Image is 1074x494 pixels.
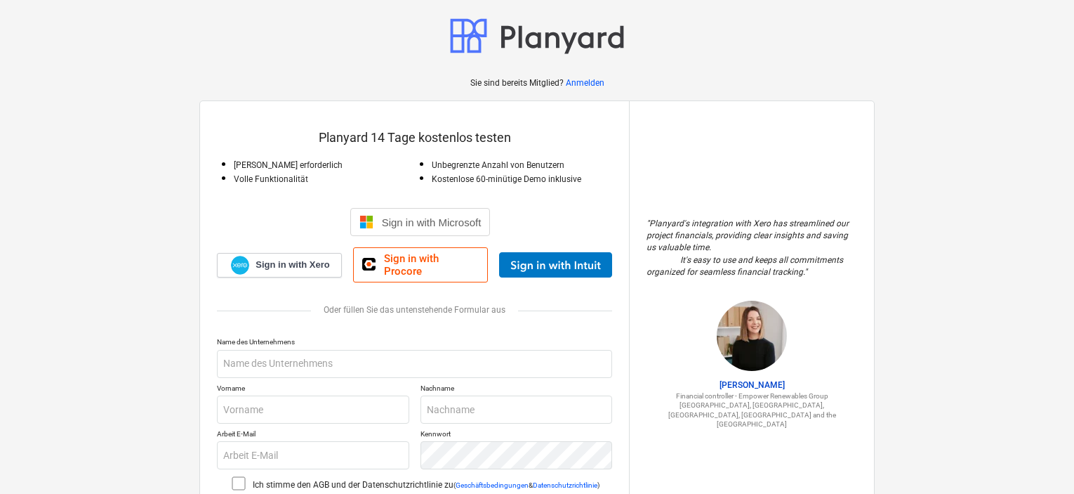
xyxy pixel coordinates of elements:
span: Sign in with Procore [384,252,479,278]
a: Datenschutzrichtlinie [533,481,597,489]
input: Vorname [217,396,409,424]
p: " Planyard's integration with Xero has streamlined our project financials, providing clear insigh... [647,218,857,278]
div: Oder füllen Sie das untenstehende Formular aus [217,305,612,315]
input: Name des Unternehmens [217,350,612,378]
p: Sie sind bereits Mitglied? [470,77,566,89]
span: Sign in with Microsoft [382,216,482,228]
p: Name des Unternehmens [217,337,612,349]
p: [GEOGRAPHIC_DATA], [GEOGRAPHIC_DATA], [GEOGRAPHIC_DATA], [GEOGRAPHIC_DATA] and the [GEOGRAPHIC_DATA] [647,401,857,429]
a: Geschäftsbedingungen [456,481,529,489]
a: Sign in with Procore [353,247,488,282]
input: Arbeit E-Mail [217,441,409,469]
p: ( & ) [453,481,599,490]
img: Microsoft logo [359,215,373,229]
span: Sign in with Xero [256,259,329,271]
img: Xero logo [231,256,249,275]
p: Ich stimme den AGB und der Datenschutzrichtlinie zu [253,479,453,491]
p: Kostenlose 60-minütige Demo inklusive [432,174,613,186]
img: Sharon Brown [717,301,787,371]
p: Planyard 14 Tage kostenlos testen [217,129,612,146]
p: Financial controller - Empower Renewables Group [647,391,857,401]
a: Anmelden [566,77,604,89]
p: Nachname [420,384,613,396]
p: Volle Funktionalität [234,174,415,186]
p: [PERSON_NAME] erforderlich [234,160,415,171]
p: [PERSON_NAME] [647,379,857,391]
p: Arbeit E-Mail [217,429,409,441]
input: Nachname [420,396,613,424]
p: Kennwort [420,429,613,441]
p: Vorname [217,384,409,396]
p: Unbegrenzte Anzahl von Benutzern [432,160,613,171]
a: Sign in with Xero [217,253,342,278]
